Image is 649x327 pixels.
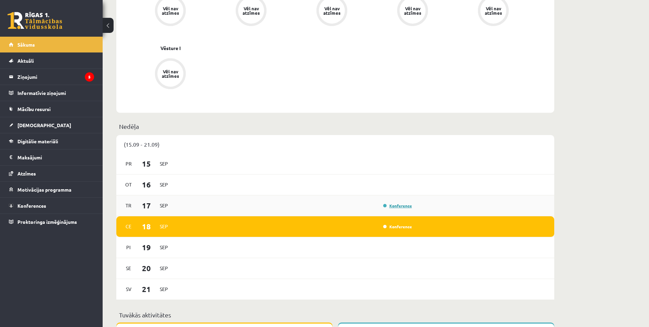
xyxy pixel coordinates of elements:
a: Proktoringa izmēģinājums [9,214,94,230]
span: Ce [121,221,136,232]
span: 15 [136,158,157,169]
span: Konferences [17,203,46,209]
span: Sv [121,284,136,294]
legend: Ziņojumi [17,69,94,85]
span: 21 [136,283,157,295]
span: 17 [136,200,157,211]
a: Atzīmes [9,166,94,181]
span: Pi [121,242,136,253]
legend: Maksājumi [17,149,94,165]
span: [DEMOGRAPHIC_DATA] [17,122,71,128]
span: Pr [121,158,136,169]
span: Tr [121,200,136,211]
span: Mācību resursi [17,106,51,112]
a: Sākums [9,37,94,52]
a: Aktuāli [9,53,94,69]
span: 20 [136,263,157,274]
a: Maksājumi [9,149,94,165]
div: (15.09 - 21.09) [116,135,554,154]
span: Se [121,263,136,274]
a: [DEMOGRAPHIC_DATA] [9,117,94,133]
span: 19 [136,242,157,253]
div: Vēl nav atzīmes [242,6,261,15]
a: Vēsture I [160,45,181,52]
a: Konference [383,224,412,229]
span: Sep [157,221,171,232]
span: 16 [136,179,157,190]
span: Ot [121,179,136,190]
div: Vēl nav atzīmes [403,6,422,15]
a: Motivācijas programma [9,182,94,197]
a: Mācību resursi [9,101,94,117]
span: Sep [157,158,171,169]
div: Vēl nav atzīmes [161,69,180,78]
div: Vēl nav atzīmes [484,6,503,15]
div: Vēl nav atzīmes [322,6,341,15]
a: Digitālie materiāli [9,133,94,149]
span: Sākums [17,41,35,48]
span: Atzīmes [17,170,36,177]
span: Aktuāli [17,58,34,64]
span: Sep [157,242,171,253]
span: Sep [157,200,171,211]
span: Sep [157,263,171,274]
a: Konference [383,203,412,208]
legend: Informatīvie ziņojumi [17,85,94,101]
span: Motivācijas programma [17,186,72,193]
span: Digitālie materiāli [17,138,58,144]
p: Nedēļa [119,122,551,131]
i: 5 [85,72,94,82]
p: Tuvākās aktivitātes [119,310,551,319]
span: Sep [157,284,171,294]
div: Vēl nav atzīmes [161,6,180,15]
a: Ziņojumi5 [9,69,94,85]
span: Sep [157,179,171,190]
span: 18 [136,221,157,232]
a: Konferences [9,198,94,214]
a: Informatīvie ziņojumi [9,85,94,101]
a: Rīgas 1. Tālmācības vidusskola [8,12,62,29]
a: Vēl nav atzīmes [130,58,211,90]
span: Proktoringa izmēģinājums [17,219,77,225]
